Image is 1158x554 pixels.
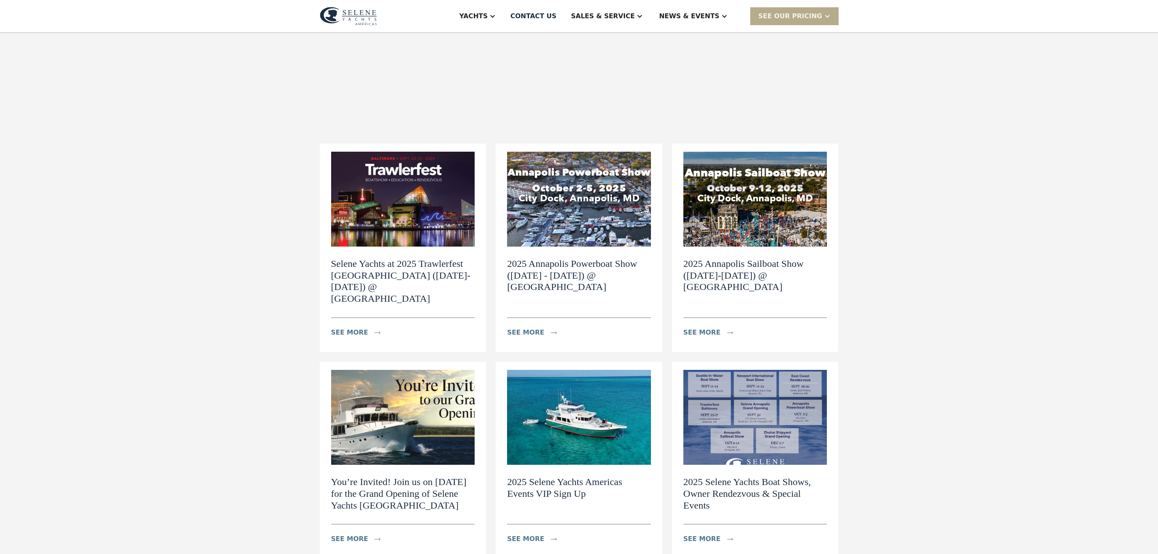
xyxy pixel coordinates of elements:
h2: 2025 Selene Yachts Boat Shows, Owner Rendezvous & Special Events [683,476,827,511]
a: Selene Yachts at 2025 Trawlerfest [GEOGRAPHIC_DATA] ([DATE]-[DATE]) @ [GEOGRAPHIC_DATA]see moreicon [320,144,486,352]
h2: Selene Yachts at 2025 Trawlerfest [GEOGRAPHIC_DATA] ([DATE]-[DATE]) @ [GEOGRAPHIC_DATA] [331,258,475,305]
div: Sales & Service [571,11,635,21]
img: icon [727,331,733,334]
div: Contact US [510,11,557,21]
h2: 2025 Annapolis Powerboat Show ([DATE] - [DATE]) @ [GEOGRAPHIC_DATA] [507,258,651,293]
a: 2025 Annapolis Sailboat Show ([DATE]-[DATE]) @ [GEOGRAPHIC_DATA]see moreicon [672,144,839,352]
div: see more [331,534,368,544]
img: icon [551,538,557,541]
h2: 2025 Selene Yachts Americas Events VIP Sign Up [507,476,651,500]
h2: 2025 Annapolis Sailboat Show ([DATE]-[DATE]) @ [GEOGRAPHIC_DATA] [683,258,827,293]
a: 2025 Annapolis Powerboat Show ([DATE] - [DATE]) @ [GEOGRAPHIC_DATA]see moreicon [496,144,662,352]
img: icon [375,538,381,541]
img: logo [320,7,377,26]
div: see more [507,328,544,337]
img: icon [551,331,557,334]
div: SEE Our Pricing [750,7,839,25]
div: see more [507,534,544,544]
div: see more [331,328,368,337]
h2: You’re Invited! Join us on [DATE] for the Grand Opening of Selene Yachts [GEOGRAPHIC_DATA] [331,476,475,511]
img: icon [727,538,733,541]
div: News & EVENTS [659,11,719,21]
img: icon [375,331,381,334]
div: see more [683,534,721,544]
div: Yachts [459,11,488,21]
div: SEE Our Pricing [758,11,822,21]
div: see more [683,328,721,337]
